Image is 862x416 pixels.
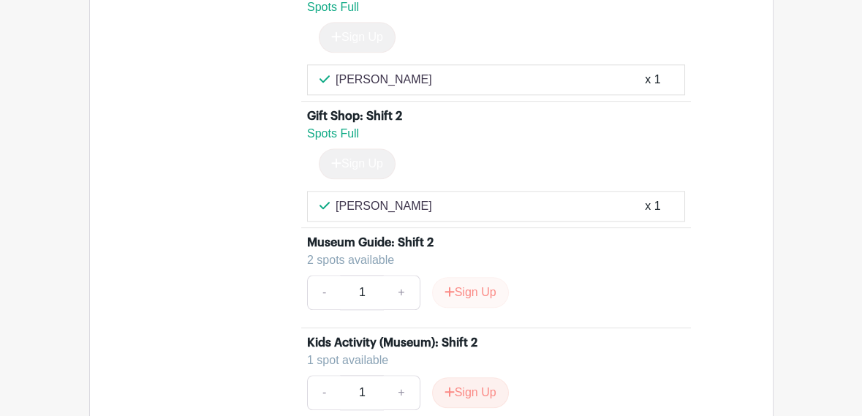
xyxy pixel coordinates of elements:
div: Kids Activity (Museum): Shift 2 [307,334,477,352]
a: - [307,375,341,410]
div: Museum Guide: Shift 2 [307,234,434,252]
div: Gift Shop: Shift 2 [307,107,402,125]
div: x 1 [645,197,660,215]
div: 2 spots available [307,252,673,269]
a: + [383,275,420,310]
span: Spots Full [307,1,359,13]
p: [PERSON_NAME] [336,71,432,88]
p: [PERSON_NAME] [336,197,432,215]
span: Spots Full [307,127,359,140]
div: 1 spot available [307,352,673,369]
button: Sign Up [432,277,509,308]
a: + [383,375,420,410]
button: Sign Up [432,377,509,408]
a: - [307,275,341,310]
div: x 1 [645,71,660,88]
